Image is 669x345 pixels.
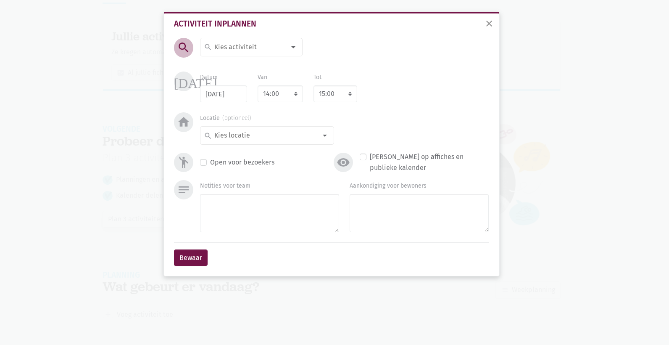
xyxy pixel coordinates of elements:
[213,42,286,53] input: Kies activiteit
[174,20,489,28] div: Activiteit inplannen
[258,73,267,82] label: Van
[481,15,498,34] button: sluiten
[177,41,190,54] i: search
[174,74,217,88] i: [DATE]
[370,151,489,173] label: [PERSON_NAME] op affiches en publieke kalender
[484,19,494,29] span: close
[177,115,190,129] i: home
[337,156,350,169] i: visibility
[213,130,317,141] input: Kies locatie
[200,114,251,123] label: Locatie
[200,181,250,191] label: Notities voor team
[200,73,218,82] label: Datum
[350,181,427,191] label: Aankondiging voor bewoners
[210,157,274,168] label: Open voor bezoekers
[177,156,190,169] i: emoji_people
[174,249,208,266] button: Bewaar
[177,183,190,196] i: notes
[313,73,321,82] label: Tot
